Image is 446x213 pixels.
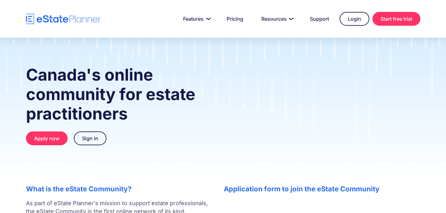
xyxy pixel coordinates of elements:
[254,13,299,25] a: Resources
[340,12,369,26] a: Login
[26,131,68,145] a: Apply now
[176,13,216,25] a: Features
[74,131,106,145] a: Sign in
[26,13,101,24] a: home
[302,13,336,25] a: Support
[219,13,251,25] a: Pricing
[26,65,195,124] strong: Canada's online community for estate practitioners
[372,12,420,26] a: Start free trial
[26,185,211,193] h2: What is the eState Community?
[224,185,420,193] h2: Application form to join the eState Community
